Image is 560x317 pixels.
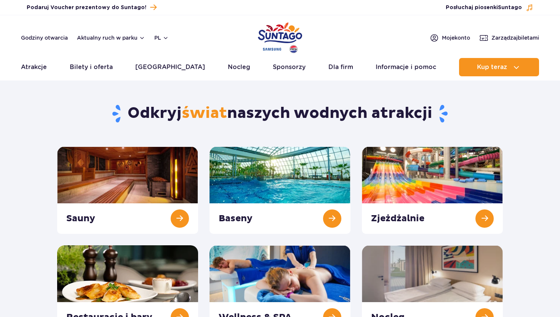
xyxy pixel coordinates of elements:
a: Zarządzajbiletami [479,33,539,42]
span: Posłuchaj piosenki [446,4,522,11]
button: pl [154,34,169,42]
a: Sponsorzy [273,58,306,76]
span: Moje konto [442,34,470,42]
a: Atrakcje [21,58,47,76]
a: Park of Poland [258,19,302,54]
a: Godziny otwarcia [21,34,68,42]
span: Podaruj Voucher prezentowy do Suntago! [27,4,146,11]
h1: Odkryj naszych wodnych atrakcji [57,104,503,124]
span: Suntago [498,5,522,10]
a: Dla firm [328,58,353,76]
a: Podaruj Voucher prezentowy do Suntago! [27,2,157,13]
span: Kup teraz [477,64,507,71]
a: [GEOGRAPHIC_DATA] [135,58,205,76]
button: Aktualny ruch w parku [77,35,145,41]
a: Mojekonto [430,33,470,42]
button: Kup teraz [459,58,539,76]
a: Nocleg [228,58,250,76]
button: Posłuchaj piosenkiSuntago [446,4,533,11]
span: Zarządzaj biletami [491,34,539,42]
a: Informacje i pomoc [376,58,436,76]
a: Bilety i oferta [70,58,113,76]
span: świat [182,104,227,123]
